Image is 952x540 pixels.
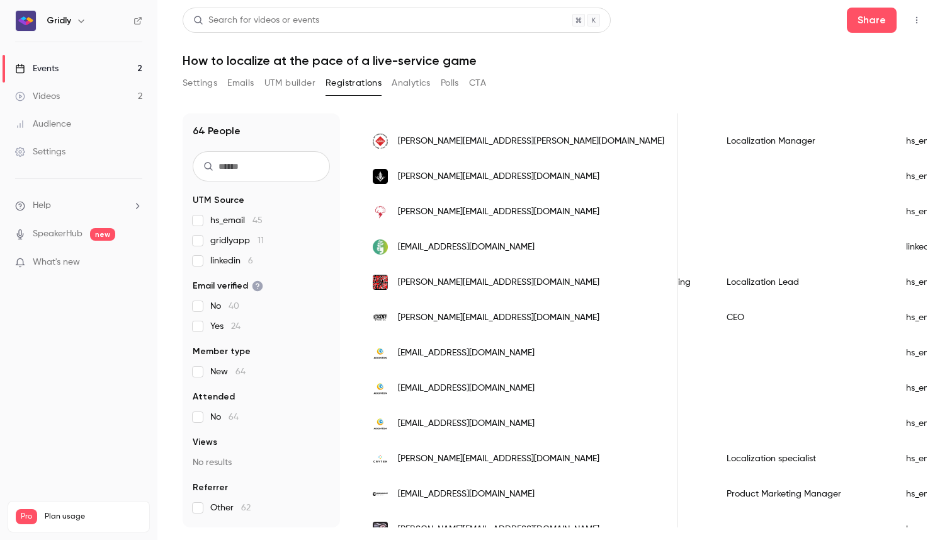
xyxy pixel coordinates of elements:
[193,124,241,139] h1: 64 People
[398,417,535,430] span: [EMAIL_ADDRESS][DOMAIN_NAME]
[398,276,599,289] span: [PERSON_NAME][EMAIL_ADDRESS][DOMAIN_NAME]
[373,169,388,184] img: omedastudios.com
[33,256,80,269] span: What's new
[45,512,142,522] span: Plan usage
[33,199,51,212] span: Help
[16,11,36,31] img: Gridly
[714,300,893,335] div: CEO
[15,146,65,158] div: Settings
[398,382,535,395] span: [EMAIL_ADDRESS][DOMAIN_NAME]
[252,216,263,225] span: 45
[373,416,388,431] img: moonton.com
[373,310,388,325] img: exorstudios.com
[398,311,599,325] span: [PERSON_NAME][EMAIL_ADDRESS][DOMAIN_NAME]
[229,302,239,311] span: 40
[392,73,431,93] button: Analytics
[373,204,388,219] img: thunderfulgames.com
[210,300,239,313] span: No
[210,234,264,247] span: gridlyapp
[373,275,388,290] img: coffeestain.se
[90,228,115,241] span: new
[714,476,893,512] div: Product Marketing Manager
[33,227,82,241] a: SpeakerHub
[20,33,30,43] img: website_grey.svg
[15,118,71,130] div: Audience
[229,413,239,422] span: 64
[441,73,459,93] button: Polls
[373,381,388,396] img: moonton.com
[193,194,244,207] span: UTM Source
[469,73,486,93] button: CTA
[193,481,228,494] span: Referrer
[193,391,235,403] span: Attended
[398,135,664,148] span: [PERSON_NAME][EMAIL_ADDRESS][PERSON_NAME][DOMAIN_NAME]
[210,255,253,267] span: linkedin
[847,8,897,33] button: Share
[210,365,246,378] span: New
[15,62,59,75] div: Events
[373,345,388,360] img: moonton.com
[248,256,253,265] span: 6
[20,20,30,30] img: logo_orange.svg
[227,73,254,93] button: Emails
[193,14,319,27] div: Search for videos or events
[139,74,212,83] div: Keywords by Traffic
[183,73,217,93] button: Settings
[47,14,71,27] h6: Gridly
[35,20,62,30] div: v 4.0.25
[193,436,217,449] span: Views
[398,488,535,501] span: [EMAIL_ADDRESS][DOMAIN_NAME]
[398,452,599,466] span: [PERSON_NAME][EMAIL_ADDRESS][DOMAIN_NAME]
[48,74,113,83] div: Domain Overview
[193,280,263,292] span: Email verified
[235,367,246,376] span: 64
[210,214,263,227] span: hs_email
[398,347,535,360] span: [EMAIL_ADDRESS][DOMAIN_NAME]
[264,73,315,93] button: UTM builder
[231,322,241,331] span: 24
[714,441,893,476] div: Localization specialist
[373,134,388,149] img: milestone.it
[15,90,60,103] div: Videos
[193,345,251,358] span: Member type
[33,33,139,43] div: Domain: [DOMAIN_NAME]
[398,523,599,536] span: [PERSON_NAME][EMAIL_ADDRESS][DOMAIN_NAME]
[326,73,382,93] button: Registrations
[125,73,135,83] img: tab_keywords_by_traffic_grey.svg
[210,502,251,514] span: Other
[373,492,388,495] img: wargaming.net
[210,411,239,423] span: No
[34,73,44,83] img: tab_domain_overview_orange.svg
[373,451,388,466] img: crytek.com
[398,205,599,219] span: [PERSON_NAME][EMAIL_ADDRESS][DOMAIN_NAME]
[398,170,599,183] span: [PERSON_NAME][EMAIL_ADDRESS][DOMAIN_NAME]
[210,320,241,333] span: Yes
[258,236,264,245] span: 11
[16,509,37,524] span: Pro
[15,199,142,212] li: help-dropdown-opener
[241,503,251,512] span: 62
[714,265,893,300] div: Localization Lead
[193,456,330,469] p: No results
[373,239,388,255] img: germling.com
[714,124,893,159] div: Localization Manager
[398,241,535,254] span: [EMAIL_ADDRESS][DOMAIN_NAME]
[193,194,330,514] section: facet-groups
[373,522,388,537] img: paradoxinteractive.com
[183,53,927,68] h1: How to localize at the pace of a live-service game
